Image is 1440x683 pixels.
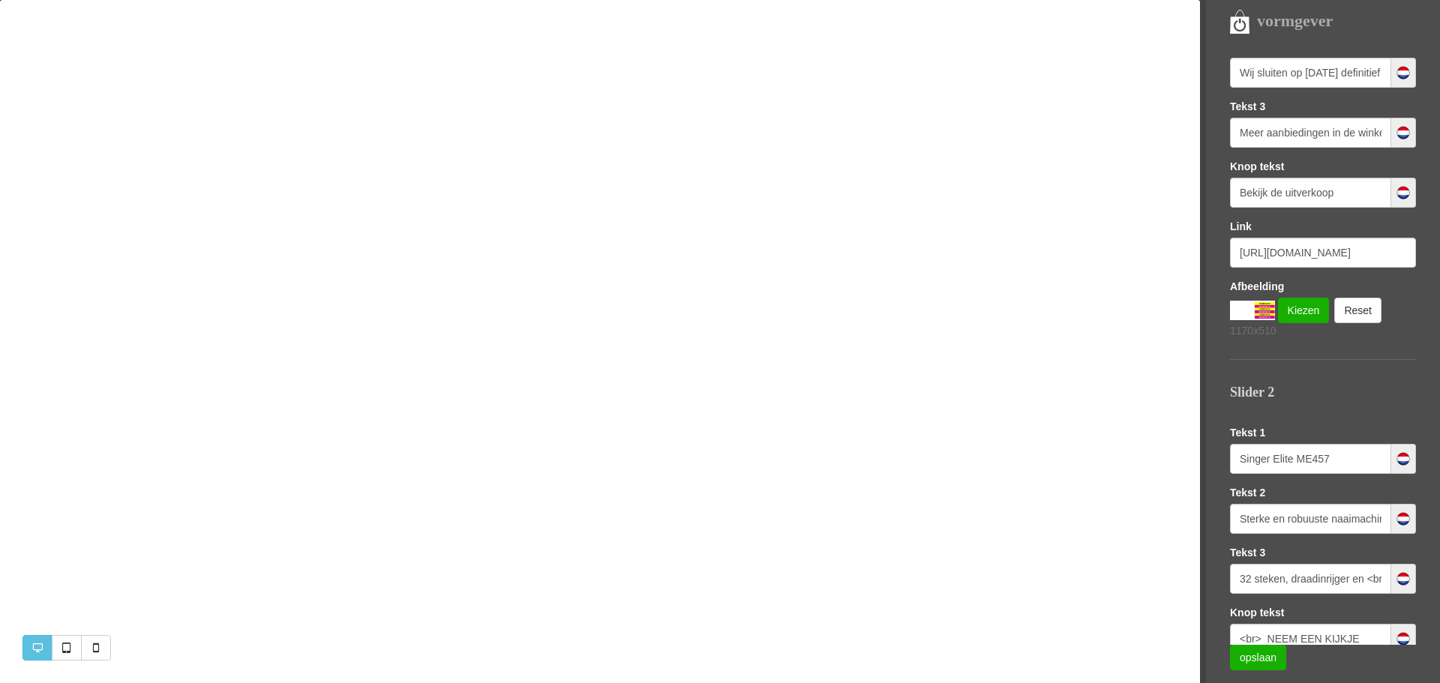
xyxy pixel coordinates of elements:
[1230,323,1416,338] p: 1170x510
[1230,383,1274,403] label: Slider 2
[1396,451,1411,466] img: flag_nl-nl.png
[1230,425,1265,440] label: Tekst 1
[1230,545,1265,560] label: Tekst 3
[1396,185,1411,200] img: flag_nl-nl.png
[1396,125,1411,140] img: flag_nl-nl.png
[1396,571,1411,586] img: flag_nl-nl.png
[1396,631,1411,646] img: flag_nl-nl.png
[1230,645,1286,670] a: opslaan
[1257,11,1333,30] strong: vormgever
[22,635,52,661] a: Desktop
[1396,65,1411,80] img: flag_nl-nl.png
[1230,159,1284,174] label: Knop tekst
[1230,485,1265,500] label: Tekst 2
[1230,99,1265,114] label: Tekst 3
[1230,301,1275,320] img: o-p-h-e-f-f-i-n-g-s-u-i-t-v-e-r-k-o-o-p.jpg
[1230,279,1284,294] label: Afbeelding
[81,635,111,661] a: Mobile
[1230,219,1252,234] label: Link
[52,635,82,661] a: Tablet
[1278,298,1330,323] a: Kiezen
[1230,605,1284,620] label: Knop tekst
[1396,511,1411,526] img: flag_nl-nl.png
[1334,298,1381,323] a: Reset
